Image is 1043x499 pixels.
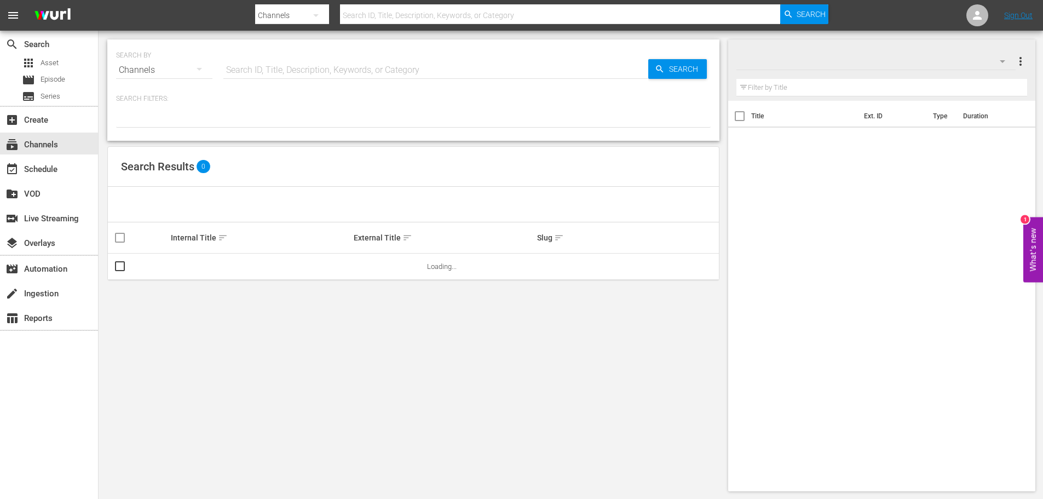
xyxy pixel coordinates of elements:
span: Loading... [427,262,457,271]
span: Asset [41,58,59,68]
span: Asset [22,56,35,70]
span: Series [41,91,60,102]
span: sort [218,233,228,243]
span: Episode [22,73,35,87]
th: Ext. ID [857,101,927,131]
span: Channels [5,138,19,151]
p: Search Filters: [116,94,711,104]
span: Search [797,4,826,24]
span: Overlays [5,237,19,250]
button: Search [648,59,707,79]
span: 0 [197,160,210,173]
button: Open Feedback Widget [1023,217,1043,282]
span: Episode [41,74,65,85]
span: Create [5,113,19,127]
th: Type [926,101,956,131]
a: Sign Out [1004,11,1033,20]
span: Ingestion [5,287,19,300]
div: Slug [537,231,717,244]
span: sort [554,233,564,243]
span: Reports [5,312,19,325]
span: Series [22,90,35,103]
div: 1 [1021,215,1029,223]
span: Schedule [5,163,19,176]
span: Automation [5,262,19,276]
span: more_vert [1014,55,1027,68]
span: Search Results [121,160,194,173]
div: External Title [354,231,534,244]
button: more_vert [1014,48,1027,74]
span: VOD [5,187,19,200]
th: Duration [956,101,1022,131]
th: Title [751,101,857,131]
span: Search [665,59,707,79]
span: Search [5,38,19,51]
div: Channels [116,55,212,85]
span: Live Streaming [5,212,19,225]
span: sort [402,233,412,243]
img: ans4CAIJ8jUAAAAAAAAAAAAAAAAAAAAAAAAgQb4GAAAAAAAAAAAAAAAAAAAAAAAAJMjXAAAAAAAAAAAAAAAAAAAAAAAAgAT5G... [26,3,79,28]
button: Search [780,4,828,24]
span: menu [7,9,20,22]
div: Internal Title [171,231,351,244]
